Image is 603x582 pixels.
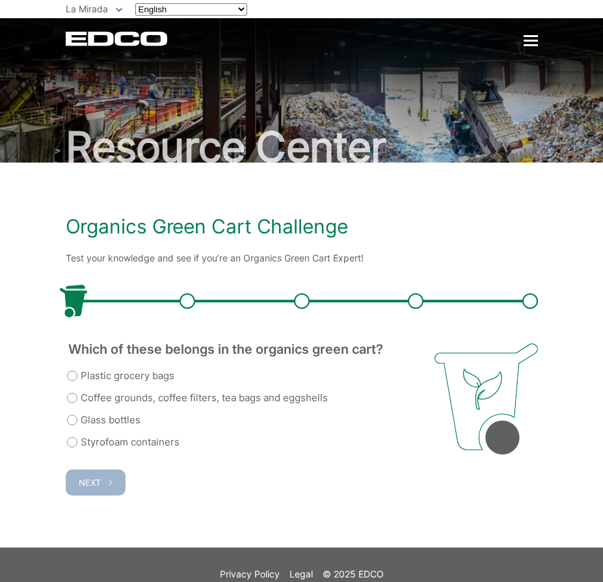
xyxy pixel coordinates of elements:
a: EDCD logo. Return to the homepage. [66,31,169,46]
label: Plastic grocery bags [67,368,174,384]
span: Next [79,477,101,488]
label: Coffee grounds, coffee filters, tea bags and eggshells [67,390,328,406]
label: Styrofoam containers [67,434,180,450]
a: Legal [289,567,313,581]
a: Privacy Policy [220,567,280,581]
span: La Mirada [66,3,108,14]
select: Select a language [135,3,247,16]
p: Test your knowledge and see if you’re an Organics Green Cart Expert! [66,251,538,265]
h2: Resource Center [66,126,538,168]
legend: Which of these belongs in the organics green cart? [67,343,384,355]
label: Glass bottles [67,412,141,428]
button: Next [66,470,126,496]
h1: Organics Green Cart Challenge [66,215,538,238]
p: © 2025 EDCO [323,567,384,581]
